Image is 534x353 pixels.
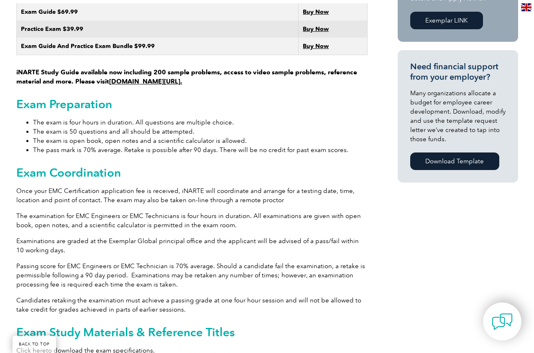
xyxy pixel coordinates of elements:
h3: Need financial support from your employer? [410,61,506,82]
a: Exemplar LINK [410,12,483,29]
a: Buy Now [303,8,329,15]
a: BACK TO TOP [13,335,56,353]
p: Candidates retaking the examination must achieve a passing grade at one four hour session and wil... [16,296,368,314]
h2: Exam Preparation [16,97,368,111]
p: Examinations are graded at the Exemplar Global principal office and the applicant will be advised... [16,236,368,255]
strong: iNARTE Study Guide available now including 200 sample problems, access to video sample problems, ... [16,69,357,85]
img: contact-chat.png [492,311,513,332]
a: Buy Now [303,43,329,50]
p: The examination for EMC Engineers or EMC Technicians is four hours in duration. All examinations ... [16,211,368,230]
h2: Exam Study Materials & Reference Titles [16,325,368,339]
li: The pass mark is 70% average. Retake is possible after 90 days. There will be no credit for past ... [33,145,368,155]
p: Once your EMC Certification application fee is received, iNARTE will coordinate and arrange for a... [16,186,368,205]
li: The exam is 50 questions and all should be attempted. [33,127,368,136]
a: Download Template [410,152,499,170]
strong: Practice Exam $39.99 [21,25,83,33]
li: The exam is four hours in duration. All questions are multiple choice. [33,118,368,127]
p: Many organizations allocate a budget for employee career development. Download, modify and use th... [410,89,506,144]
p: Passing score for EMC Engineers or EMC Technician is 70% average. Should a candidate fail the exa... [16,262,368,289]
strong: Exam Guide $69.99 [21,8,78,15]
li: The exam is open book, open notes and a scientific calculator is allowed. [33,136,368,145]
h2: Exam Coordination [16,166,368,179]
strong: Exam Guide And Practice Exam Bundle $99.99 [21,43,155,50]
a: Buy Now [303,25,329,33]
img: en [521,3,531,11]
a: [DOMAIN_NAME][URL]. [109,78,182,85]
